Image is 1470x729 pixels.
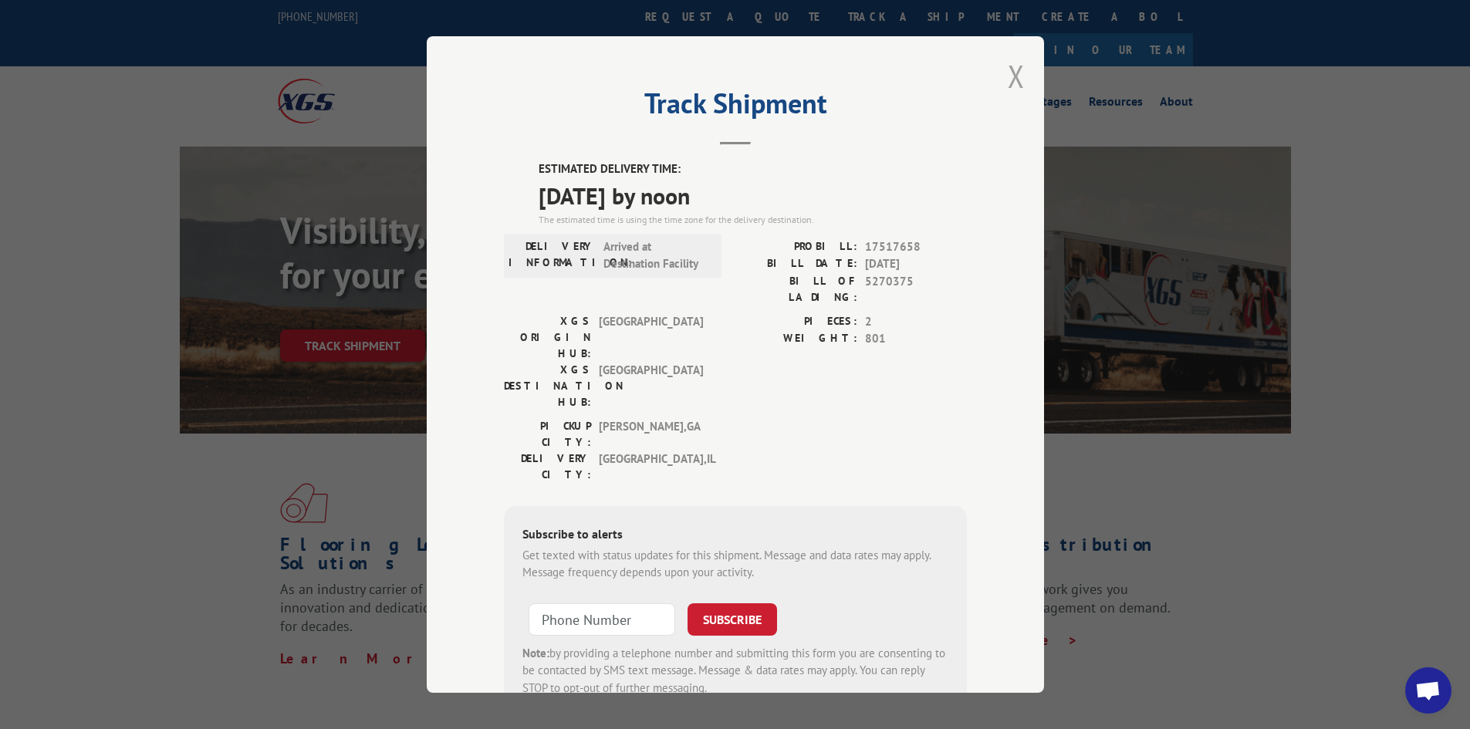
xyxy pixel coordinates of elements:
span: [DATE] by noon [539,178,967,213]
span: 17517658 [865,238,967,256]
button: Close modal [1008,56,1025,96]
span: 2 [865,313,967,331]
span: [DATE] [865,255,967,273]
div: Subscribe to alerts [522,525,948,547]
label: DELIVERY CITY: [504,451,591,483]
span: [PERSON_NAME] , GA [599,418,703,451]
strong: Note: [522,646,549,660]
span: [GEOGRAPHIC_DATA] , IL [599,451,703,483]
label: DELIVERY INFORMATION: [509,238,596,273]
div: The estimated time is using the time zone for the delivery destination. [539,213,967,227]
span: [GEOGRAPHIC_DATA] [599,313,703,362]
label: BILL DATE: [735,255,857,273]
span: 5270375 [865,273,967,305]
div: Get texted with status updates for this shipment. Message and data rates may apply. Message frequ... [522,547,948,582]
label: BILL OF LADING: [735,273,857,305]
label: XGS DESTINATION HUB: [504,362,591,410]
div: Open chat [1405,667,1451,714]
div: by providing a telephone number and submitting this form you are consenting to be contacted by SM... [522,645,948,697]
label: PROBILL: [735,238,857,256]
span: [GEOGRAPHIC_DATA] [599,362,703,410]
label: WEIGHT: [735,330,857,348]
label: XGS ORIGIN HUB: [504,313,591,362]
label: PICKUP CITY: [504,418,591,451]
input: Phone Number [529,603,675,636]
button: SUBSCRIBE [688,603,777,636]
label: PIECES: [735,313,857,331]
span: Arrived at Destination Facility [603,238,708,273]
label: ESTIMATED DELIVERY TIME: [539,160,967,178]
span: 801 [865,330,967,348]
h2: Track Shipment [504,93,967,122]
